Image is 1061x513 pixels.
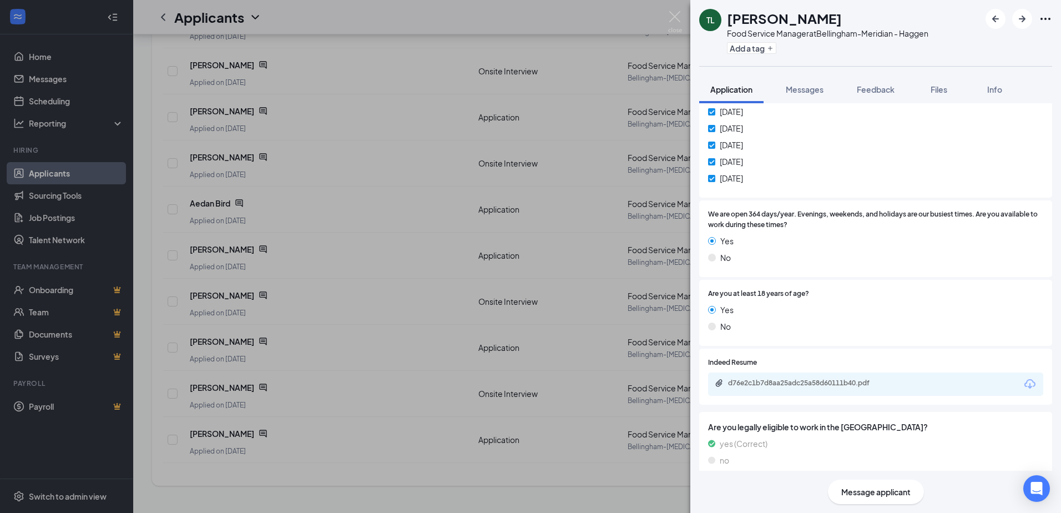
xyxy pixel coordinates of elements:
[1023,378,1037,391] svg: Download
[1015,12,1029,26] svg: ArrowRight
[708,209,1043,230] span: We are open 364 days/year. Evenings, weekends, and holidays are our busiest times. Are you availa...
[857,84,895,94] span: Feedback
[720,139,743,151] span: [DATE]
[720,437,767,450] span: yes (Correct)
[710,84,752,94] span: Application
[708,421,1043,433] span: Are you legally eligible to work in the [GEOGRAPHIC_DATA]?
[715,379,724,388] svg: Paperclip
[1023,475,1050,502] div: Open Intercom Messenger
[727,28,928,39] div: Food Service Manager at Bellingham-Meridian - Haggen
[989,12,1002,26] svg: ArrowLeftNew
[720,172,743,184] span: [DATE]
[720,155,743,168] span: [DATE]
[786,84,823,94] span: Messages
[720,304,734,316] span: Yes
[715,379,895,389] a: Paperclipd76e2c1b7d8aa25adc25a58d60111b40.pdf
[706,14,715,26] div: TL
[931,84,947,94] span: Files
[708,358,757,368] span: Indeed Resume
[720,454,729,466] span: no
[720,252,731,264] span: No
[727,42,776,54] button: PlusAdd a tag
[720,320,731,333] span: No
[841,486,911,498] span: Message applicant
[720,235,734,247] span: Yes
[986,9,1006,29] button: ArrowLeftNew
[1012,9,1032,29] button: ArrowRight
[720,105,743,118] span: [DATE]
[1039,12,1052,26] svg: Ellipses
[708,289,809,299] span: Are you at least 18 years of age?
[987,84,1002,94] span: Info
[727,9,842,28] h1: [PERSON_NAME]
[720,122,743,134] span: [DATE]
[728,379,883,388] div: d76e2c1b7d8aa25adc25a58d60111b40.pdf
[767,45,774,52] svg: Plus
